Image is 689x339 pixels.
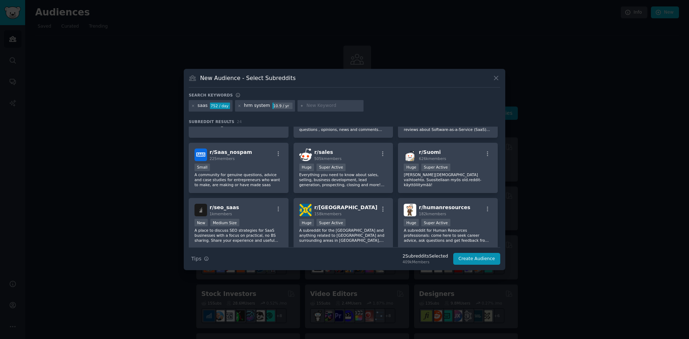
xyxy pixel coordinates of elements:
div: 409k Members [403,259,448,264]
div: Super Active [421,164,450,171]
span: r/ [GEOGRAPHIC_DATA] [314,204,378,210]
span: 505k members [314,156,342,161]
p: A community for genuine questions, advice and case studies for entrepreneurs who want to make, ar... [194,172,283,187]
span: Subreddit Results [189,119,234,124]
span: Tips [191,255,201,263]
div: New [194,219,208,226]
div: hrm system [244,103,270,109]
img: humanresources [404,204,416,216]
img: seo_saas [194,204,207,216]
div: Small [194,164,210,171]
span: r/ sales [314,149,333,155]
input: New Keyword [306,103,361,109]
p: Everything you need to know about sales, selling, business development, lead generation, prospect... [299,172,388,187]
span: r/ seo_saas [210,204,239,210]
span: r/ humanresources [419,204,470,210]
div: Huge [299,219,314,226]
p: A subreddit for Human Resources professionals: come here to seek career advice, ask questions and... [404,228,492,243]
div: Huge [404,219,419,226]
span: 158k members [314,212,342,216]
span: 1k members [210,212,232,216]
h3: Search keywords [189,93,233,98]
p: [PERSON_NAME][DEMOGRAPHIC_DATA] vaihtoehto. Suositellaan myös old.reddit-käyttöliitymää! [404,172,492,187]
img: halifax [299,204,312,216]
div: Super Active [317,219,346,226]
span: 24 [237,119,242,124]
div: 10.9 / yr [272,103,292,109]
span: 182k members [419,212,446,216]
p: A subreddit for the [GEOGRAPHIC_DATA] and anything related to [GEOGRAPHIC_DATA] and surrounding a... [299,228,388,243]
span: 626k members [419,156,446,161]
div: saas [198,103,208,109]
div: Huge [404,164,419,171]
p: A place to discuss SEO strategies for SaaS businesses with a focus on practical, no BS sharing. S... [194,228,283,243]
button: Create Audience [453,253,501,265]
div: Super Active [317,164,346,171]
img: sales [299,149,312,161]
img: Saas_nospam [194,149,207,161]
img: Suomi [404,149,416,161]
span: 225 members [210,156,235,161]
div: Medium Size [210,219,239,226]
span: r/ Saas_nospam [210,149,252,155]
div: 2 Subreddit s Selected [403,253,448,260]
div: 752 / day [210,103,230,109]
div: Super Active [421,219,450,226]
h3: New Audience - Select Subreddits [200,74,296,82]
button: Tips [189,253,211,265]
span: r/ Suomi [419,149,441,155]
div: Huge [299,164,314,171]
